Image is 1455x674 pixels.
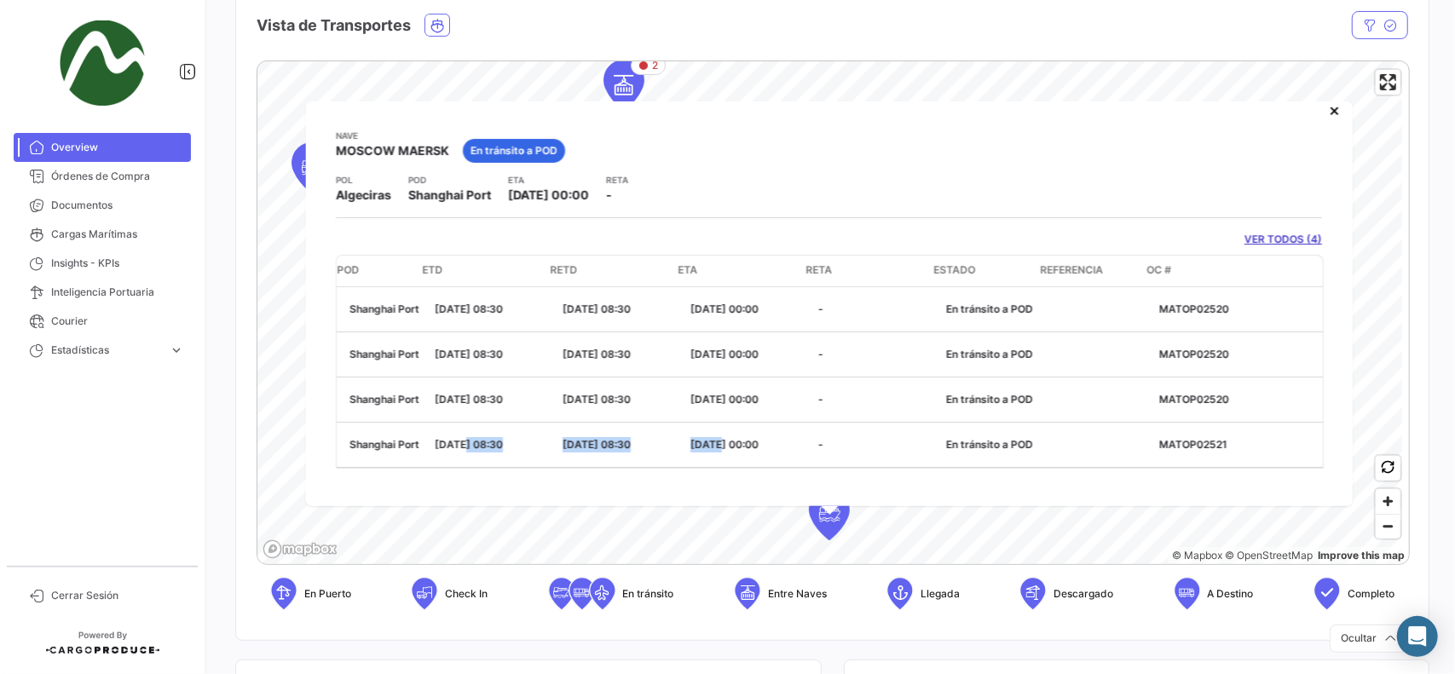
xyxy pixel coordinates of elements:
[349,392,419,405] span: Shanghai Port
[603,60,644,111] div: Map marker
[336,173,391,187] app-card-info-title: POL
[563,392,631,405] span: [DATE] 08:30
[1318,93,1352,127] button: Close popup
[51,169,184,184] span: Órdenes de Compra
[678,262,698,277] span: ETA
[1376,70,1400,95] button: Enter fullscreen
[672,255,800,285] datatable-header-cell: ETA
[806,262,833,277] span: RETA
[606,187,612,202] span: -
[416,255,544,285] datatable-header-cell: ETD
[623,586,674,602] span: En tránsito
[14,278,191,307] a: Inteligencia Portuaria
[435,392,503,405] span: [DATE] 08:30
[1348,586,1394,602] span: Completo
[946,437,1033,450] span: En tránsito a POD
[563,347,631,360] span: [DATE] 08:30
[425,14,449,36] button: Ocean
[946,302,1033,314] span: En tránsito a POD
[1172,549,1222,562] a: Mapbox
[471,143,557,158] span: En tránsito a POD
[1376,489,1400,514] button: Zoom in
[818,392,823,405] span: -
[51,227,184,242] span: Cargas Marítimas
[1159,346,1316,361] p: MATOP02520
[921,586,960,602] span: Llegada
[563,437,631,450] span: [DATE] 08:30
[349,437,419,450] span: Shanghai Port
[1034,255,1140,285] datatable-header-cell: Referencia
[257,61,1402,565] canvas: Map
[1054,586,1113,602] span: Descargado
[51,256,184,271] span: Insights - KPIs
[51,198,184,213] span: Documentos
[508,187,589,202] span: [DATE] 00:00
[14,191,191,220] a: Documentos
[51,588,184,603] span: Cerrar Sesión
[818,302,823,314] span: -
[51,285,184,300] span: Inteligencia Portuaria
[563,302,631,314] span: [DATE] 08:30
[14,162,191,191] a: Órdenes de Compra
[445,586,488,602] span: Check In
[338,262,360,277] span: POD
[14,220,191,249] a: Cargas Marítimas
[60,20,145,106] img: 3a440d95-eebb-4dfb-b41b-1f66e681ef8f.png
[169,343,184,358] span: expand_more
[1208,586,1254,602] span: A Destino
[349,347,419,360] span: Shanghai Port
[1397,616,1438,657] div: Abrir Intercom Messenger
[508,173,589,187] app-card-info-title: ETA
[1159,301,1316,316] p: MATOP02520
[1376,515,1400,539] span: Zoom out
[809,489,850,540] div: Map marker
[652,58,658,73] span: 2
[927,255,1034,285] datatable-header-cell: Estado
[51,140,184,155] span: Overview
[690,392,759,405] span: [DATE] 00:00
[690,347,759,360] span: [DATE] 00:00
[1140,255,1311,285] datatable-header-cell: OC #
[435,437,503,450] span: [DATE] 08:30
[1041,262,1104,277] span: Referencia
[423,262,443,277] span: ETD
[257,14,411,37] h4: Vista de Transportes
[818,437,823,450] span: -
[14,133,191,162] a: Overview
[408,187,491,204] span: Shanghai Port
[800,255,927,285] datatable-header-cell: RETA
[1226,549,1314,562] a: OpenStreetMap
[51,314,184,329] span: Courier
[435,347,503,360] span: [DATE] 08:30
[336,187,391,204] span: Algeciras
[292,142,332,193] div: Map marker
[435,302,503,314] span: [DATE] 08:30
[768,586,827,602] span: Entre Naves
[408,173,491,187] app-card-info-title: POD
[331,255,416,285] datatable-header-cell: POD
[14,249,191,278] a: Insights - KPIs
[1147,262,1172,277] span: OC #
[946,392,1033,405] span: En tránsito a POD
[1318,549,1405,562] a: Map feedback
[690,302,759,314] span: [DATE] 00:00
[934,262,976,277] span: Estado
[304,586,351,602] span: En Puerto
[1330,625,1408,653] button: Ocultar
[690,437,759,450] span: [DATE] 00:00
[51,343,162,358] span: Estadísticas
[818,347,823,360] span: -
[336,142,449,159] span: MOSCOW MAERSK
[1245,232,1323,247] a: VER TODOS (4)
[349,302,419,314] span: Shanghai Port
[263,539,338,559] a: Mapbox logo
[946,347,1033,360] span: En tránsito a POD
[14,307,191,336] a: Courier
[336,129,449,142] app-card-info-title: Nave
[1376,514,1400,539] button: Zoom out
[1159,391,1316,406] p: MATOP02520
[1159,436,1316,452] p: MATOP02521
[606,173,628,187] app-card-info-title: RETA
